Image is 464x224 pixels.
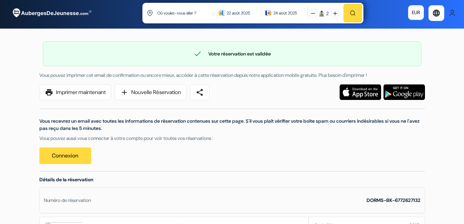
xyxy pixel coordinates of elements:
div: 24 août 2025 [273,10,297,17]
span: add [120,88,129,96]
input: Ville, université ou logement [157,4,219,21]
img: guest icon [319,10,325,17]
img: plus [333,11,337,16]
a: Connexion [39,147,91,164]
a: addNouvelle Réservation [115,84,187,100]
a: share [190,84,209,100]
span: check [193,50,202,58]
a: EUR [408,5,424,20]
div: Votre réservation est validée [43,50,421,58]
img: location icon [147,10,153,16]
div: Numéro de réservation [44,197,91,204]
img: calendarIcon icon [265,10,272,16]
img: Téléchargez l'application gratuite [340,84,381,100]
img: User Icon [449,10,456,17]
span: share [196,88,204,96]
a: printImprimer maintenant [39,84,111,100]
a: language [428,5,444,21]
span: Détails de la réservation [39,176,93,183]
div: 22 août 2025 [227,10,258,17]
img: AubergesDeJeunesse.com [8,4,95,22]
div: 2 [326,10,329,17]
img: Téléchargez l'application gratuite [383,84,425,100]
span: Vous pouvez imprimer cet email de confirmation ou encore mieux, accéder à cette réservation depui... [39,72,367,78]
strong: DORMS-BK-6772627132 [367,197,420,203]
img: calendarIcon icon [219,10,225,16]
p: Vous recevrez un email avec toutes les informations de réservation contenues sur cette page. S'il... [39,118,425,132]
span: print [45,88,53,96]
p: Vous pouvez aussi vous connecter à votre compte pour voir toutes vos réservations : [39,135,425,142]
i: language [432,9,441,17]
img: minus [311,11,315,16]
